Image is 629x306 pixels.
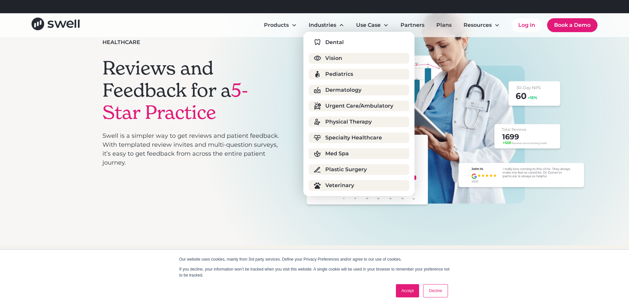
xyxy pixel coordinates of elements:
div: Physical Therapy [325,118,372,126]
p: Swell is a simpler way to get reviews and patient feedback. With templated review invites and mul... [102,131,281,167]
div: Industries [303,19,349,32]
div: Dermatology [325,86,361,94]
a: Accept [396,284,419,297]
div: Veterinary [325,181,354,189]
a: Partners [395,19,430,32]
h1: Reviews and Feedback for a [102,57,281,124]
nav: Industries [303,32,414,196]
a: Decline [423,284,448,297]
a: Pediatrics [309,69,409,79]
div: Products [264,21,289,29]
a: Book a Demo [547,18,598,32]
div: Specialty Healthcare [325,134,382,142]
div: Pediatrics [325,70,353,78]
img: Female medical professional looking at an ipad [304,8,587,208]
a: Veterinary [309,180,409,191]
div: Use Case [356,21,381,29]
div: Vision [325,54,342,62]
div: Use Case [351,19,394,32]
a: Log In [512,19,542,32]
div: Med Spa [325,150,349,158]
a: Physical Therapy [309,117,409,127]
a: Dermatology [309,85,409,95]
a: Dental [309,37,409,48]
div: Plastic Surgery [325,166,367,174]
a: Specialty Healthcare [309,132,409,143]
a: Plans [431,19,457,32]
div: Urgent Care/Ambulatory [325,102,393,110]
span: 5-Star Practice [102,78,248,124]
div: Resources [458,19,505,32]
p: If you decline, your information won’t be tracked when you visit this website. A single cookie wi... [179,266,450,278]
a: Vision [309,53,409,64]
div: Healthcare [102,38,140,46]
a: Med Spa [309,148,409,159]
a: Urgent Care/Ambulatory [309,101,409,111]
p: Our website uses cookies, mainly from 3rd party services. Define your Privacy Preferences and/or ... [179,256,450,262]
div: Resources [464,21,492,29]
div: Industries [309,21,336,29]
a: Plastic Surgery [309,164,409,175]
div: Dental [325,38,344,46]
a: home [31,18,80,32]
div: Products [259,19,302,32]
